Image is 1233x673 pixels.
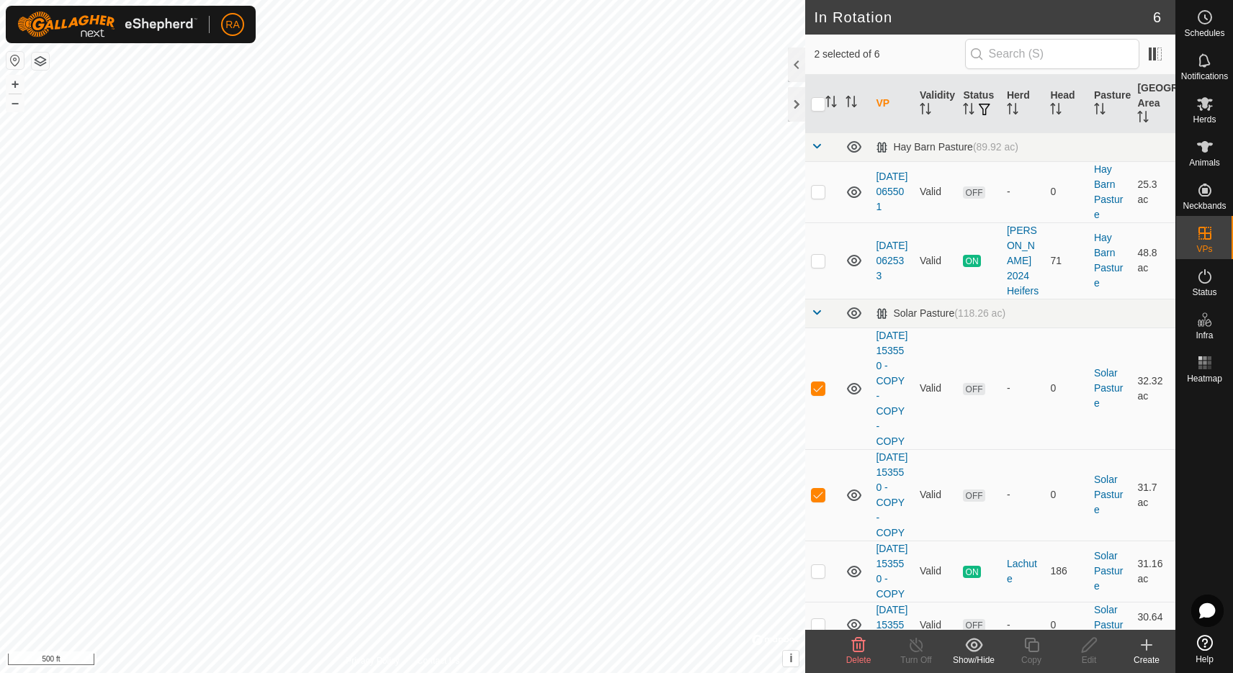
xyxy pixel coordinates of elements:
[1003,654,1060,667] div: Copy
[914,75,958,133] th: Validity
[346,654,400,667] a: Privacy Policy
[963,489,985,502] span: OFF
[876,451,907,538] a: [DATE] 153550 - COPY - COPY
[963,186,985,199] span: OFF
[1007,487,1039,502] div: -
[1131,222,1175,299] td: 48.8 ac
[1131,161,1175,222] td: 25.3 ac
[1088,75,1132,133] th: Pasture
[1044,75,1088,133] th: Head
[914,541,958,602] td: Valid
[1007,184,1039,199] div: -
[1094,604,1123,646] a: Solar Pasture
[876,240,907,281] a: [DATE] 062533
[1044,449,1088,541] td: 0
[1131,541,1175,602] td: 31.16 ac
[887,654,945,667] div: Turn Off
[1131,602,1175,648] td: 30.64 ac
[1189,158,1220,167] span: Animals
[814,9,1152,26] h2: In Rotation
[876,307,1005,320] div: Solar Pasture
[1137,113,1149,125] p-sorticon: Activate to sort
[1196,245,1212,253] span: VPs
[914,222,958,299] td: Valid
[1192,288,1216,297] span: Status
[6,52,24,69] button: Reset Map
[1007,223,1039,299] div: [PERSON_NAME] 2024 Heifers
[1184,29,1224,37] span: Schedules
[1007,381,1039,396] div: -
[920,105,931,117] p-sorticon: Activate to sort
[1044,161,1088,222] td: 0
[1131,328,1175,449] td: 32.32 ac
[870,75,914,133] th: VP
[914,161,958,222] td: Valid
[1050,105,1062,117] p-sorticon: Activate to sort
[825,98,837,109] p-sorticon: Activate to sort
[914,328,958,449] td: Valid
[963,619,985,631] span: OFF
[1044,602,1088,648] td: 0
[846,655,871,665] span: Delete
[1094,550,1123,592] a: Solar Pasture
[1060,654,1118,667] div: Edit
[1044,328,1088,449] td: 0
[1007,105,1018,117] p-sorticon: Activate to sort
[1094,232,1123,289] a: Hay Barn Pasture
[1196,331,1213,340] span: Infra
[846,98,857,109] p-sorticon: Activate to sort
[32,53,49,70] button: Map Layers
[945,654,1003,667] div: Show/Hide
[963,105,974,117] p-sorticon: Activate to sort
[1007,556,1039,587] div: Lachute
[1131,449,1175,541] td: 31.7 ac
[6,94,24,112] button: –
[973,141,1018,153] span: (89.92 ac)
[963,566,980,578] span: ON
[1183,202,1226,210] span: Neckbands
[783,651,799,667] button: i
[1001,75,1045,133] th: Herd
[876,141,1018,153] div: Hay Barn Pasture
[1196,655,1214,664] span: Help
[1044,541,1088,602] td: 186
[957,75,1001,133] th: Status
[914,602,958,648] td: Valid
[789,652,792,664] span: i
[1153,6,1161,28] span: 6
[1193,115,1216,124] span: Herds
[814,47,964,62] span: 2 selected of 6
[876,171,907,212] a: [DATE] 065501
[1187,374,1222,383] span: Heatmap
[225,17,239,32] span: RA
[1094,367,1123,409] a: Solar Pasture
[17,12,197,37] img: Gallagher Logo
[963,255,980,267] span: ON
[1044,222,1088,299] td: 71
[1007,618,1039,633] div: -
[417,654,459,667] a: Contact Us
[1131,75,1175,133] th: [GEOGRAPHIC_DATA] Area
[876,330,907,447] a: [DATE] 153550 - COPY - COPY - COPY
[6,76,24,93] button: +
[1181,72,1228,81] span: Notifications
[1118,654,1175,667] div: Create
[954,307,1005,319] span: (118.26 ac)
[965,39,1139,69] input: Search (S)
[1094,105,1106,117] p-sorticon: Activate to sort
[876,604,907,646] a: [DATE] 153550
[963,383,985,395] span: OFF
[1094,163,1123,220] a: Hay Barn Pasture
[876,543,907,600] a: [DATE] 153550 - COPY
[1176,629,1233,669] a: Help
[914,449,958,541] td: Valid
[1094,474,1123,515] a: Solar Pasture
